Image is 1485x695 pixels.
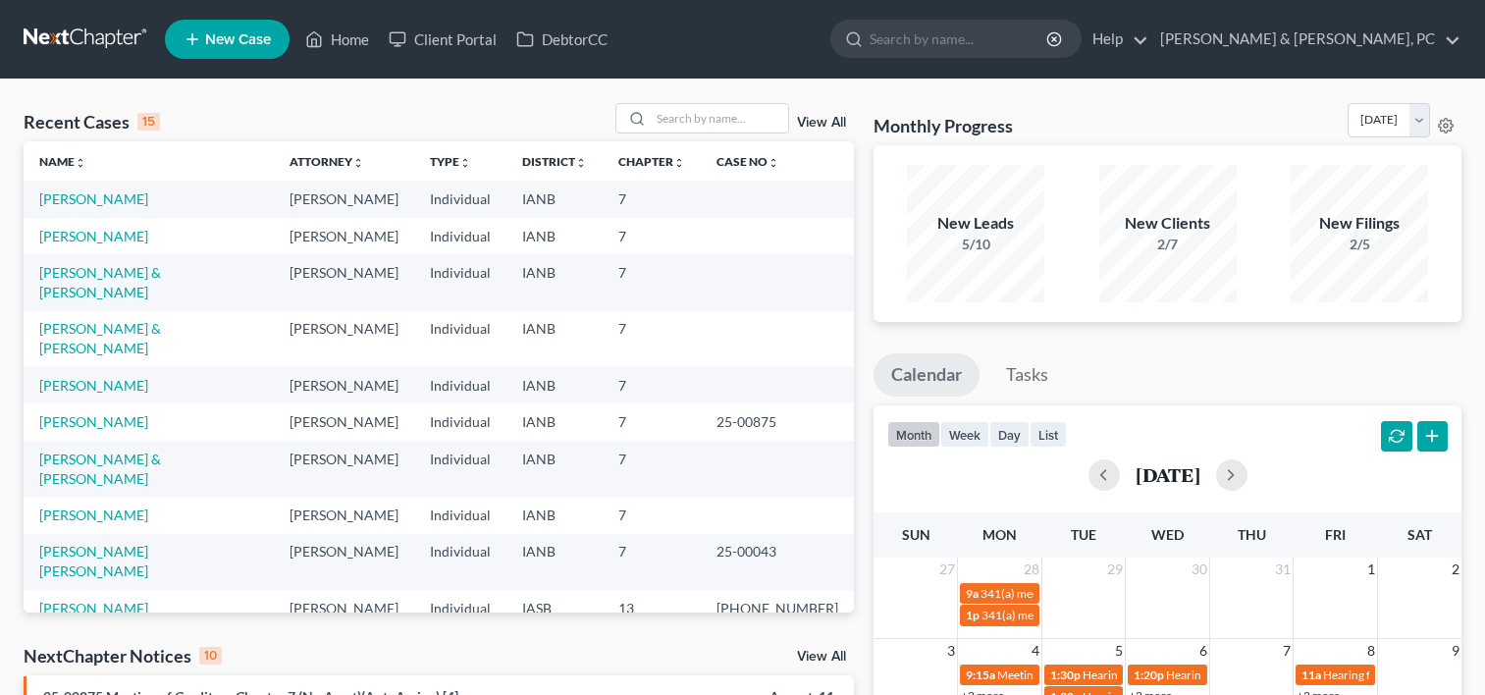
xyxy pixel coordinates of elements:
a: Home [295,22,379,57]
div: 15 [137,113,160,131]
div: NextChapter Notices [24,644,222,668]
a: [PERSON_NAME] [39,190,148,207]
td: Individual [414,254,506,310]
i: unfold_more [352,157,364,169]
a: Nameunfold_more [39,154,86,169]
span: 3 [945,639,957,663]
a: [PERSON_NAME] & [PERSON_NAME], PC [1150,22,1460,57]
span: 28 [1022,558,1041,581]
td: 7 [603,403,701,440]
span: Hearing for [PERSON_NAME] & [PERSON_NAME] [1083,668,1340,682]
td: IASB [506,590,603,626]
a: [PERSON_NAME] [39,413,148,430]
td: 7 [603,441,701,497]
td: Individual [414,497,506,533]
td: Individual [414,218,506,254]
td: [PHONE_NUMBER] [701,590,854,626]
a: [PERSON_NAME] & [PERSON_NAME] [39,451,161,487]
div: Recent Cases [24,110,160,134]
div: 2/7 [1099,235,1237,254]
td: Individual [414,181,506,217]
span: 9:15a [966,668,995,682]
a: [PERSON_NAME] [39,228,148,244]
td: 7 [603,311,701,367]
td: Individual [414,403,506,440]
span: 1 [1365,558,1377,581]
span: 27 [937,558,957,581]
span: 4 [1030,639,1041,663]
a: DebtorCC [506,22,617,57]
td: 7 [603,534,701,590]
td: [PERSON_NAME] [274,181,414,217]
input: Search by name... [651,104,788,133]
a: Typeunfold_more [430,154,471,169]
td: 7 [603,218,701,254]
span: 1:30p [1050,668,1081,682]
input: Search by name... [870,21,1049,57]
span: Sat [1407,526,1432,543]
span: Wed [1151,526,1184,543]
td: 7 [603,367,701,403]
a: Case Nounfold_more [716,154,779,169]
td: 25-00875 [701,403,854,440]
td: Individual [414,367,506,403]
a: Attorneyunfold_more [290,154,364,169]
button: week [940,421,989,448]
span: 1p [966,608,980,622]
span: Meeting for [PERSON_NAME] [997,668,1151,682]
span: 1:20p [1134,668,1164,682]
span: 31 [1273,558,1293,581]
span: 6 [1197,639,1209,663]
span: Sun [902,526,930,543]
span: Thu [1238,526,1266,543]
a: [PERSON_NAME] [39,600,148,616]
td: [PERSON_NAME] [274,254,414,310]
span: 7 [1281,639,1293,663]
button: month [887,421,940,448]
a: [PERSON_NAME] [39,377,148,394]
td: 25-00043 [701,534,854,590]
td: 7 [603,254,701,310]
span: Fri [1325,526,1346,543]
a: Tasks [988,353,1066,397]
span: Mon [982,526,1017,543]
h2: [DATE] [1136,464,1200,485]
a: View All [797,650,846,664]
a: Calendar [874,353,980,397]
span: 341(a) meeting for [PERSON_NAME] [981,608,1171,622]
span: 30 [1190,558,1209,581]
span: 341(a) meeting for [PERSON_NAME] [981,586,1170,601]
h3: Monthly Progress [874,114,1013,137]
i: unfold_more [575,157,587,169]
td: IANB [506,367,603,403]
a: [PERSON_NAME] & [PERSON_NAME] [39,320,161,356]
div: New Leads [907,212,1044,235]
div: 10 [199,647,222,665]
a: Districtunfold_more [522,154,587,169]
td: IANB [506,181,603,217]
td: Individual [414,441,506,497]
div: 5/10 [907,235,1044,254]
button: list [1030,421,1067,448]
span: 11a [1301,668,1321,682]
i: unfold_more [459,157,471,169]
span: 9a [966,586,979,601]
td: Individual [414,311,506,367]
td: [PERSON_NAME] [274,218,414,254]
td: 13 [603,590,701,626]
span: 5 [1113,639,1125,663]
span: New Case [205,32,271,47]
td: IANB [506,254,603,310]
td: 7 [603,497,701,533]
td: 7 [603,181,701,217]
td: Individual [414,590,506,626]
button: day [989,421,1030,448]
i: unfold_more [75,157,86,169]
td: Individual [414,534,506,590]
td: [PERSON_NAME] [274,534,414,590]
a: View All [797,116,846,130]
a: Client Portal [379,22,506,57]
td: IANB [506,311,603,367]
a: Help [1083,22,1148,57]
div: New Filings [1291,212,1428,235]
